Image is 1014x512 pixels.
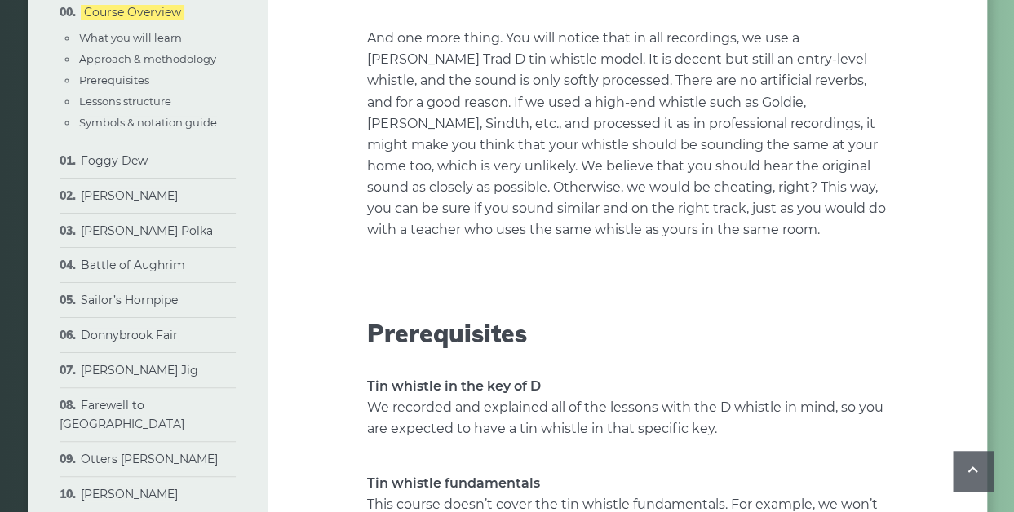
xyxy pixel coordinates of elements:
[367,377,541,393] strong: Tin whistle in the key of D
[81,452,218,466] a: Otters [PERSON_NAME]
[81,258,185,272] a: Battle of Aughrim
[81,293,178,307] a: Sailor’s Hornpipe
[367,318,888,347] h2: Prerequisites
[79,31,182,44] a: What you will learn
[367,474,540,490] strong: Tin whistle fundamentals
[79,116,217,129] a: Symbols & notation guide
[81,487,178,501] a: [PERSON_NAME]
[79,73,149,86] a: Prerequisites
[367,28,888,240] p: And one more thing. You will notice that in all recordings, we use a [PERSON_NAME] Trad D tin whi...
[81,363,198,377] a: [PERSON_NAME] Jig
[79,52,216,65] a: Approach & methodology
[60,398,184,432] a: Farewell to [GEOGRAPHIC_DATA]
[81,5,184,20] a: Course Overview
[81,153,148,168] a: Foggy Dew
[79,95,171,108] a: Lessons structure
[81,223,213,238] a: [PERSON_NAME] Polka
[81,188,178,203] a: [PERSON_NAME]
[81,328,178,342] a: Donnybrook Fair
[367,375,888,439] p: We recorded and explained all of the lessons with the D whistle in mind, so you are expected to h...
